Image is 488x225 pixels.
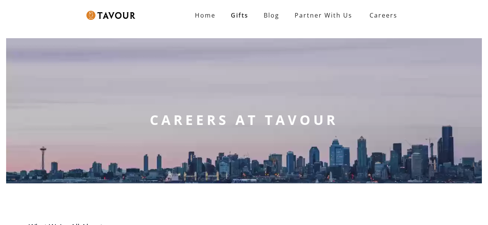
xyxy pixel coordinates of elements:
a: Home [187,8,223,23]
a: Blog [256,8,287,23]
strong: Home [195,11,216,19]
a: Gifts [223,8,256,23]
a: Careers [360,5,403,26]
a: partner with us [287,8,360,23]
strong: Careers [370,8,397,23]
strong: CAREERS AT TAVOUR [150,111,338,129]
